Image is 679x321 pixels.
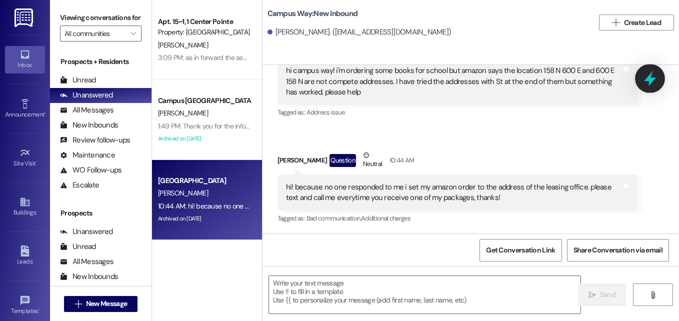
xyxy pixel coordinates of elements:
div: [PERSON_NAME] [277,150,637,174]
div: Prospects + Residents [50,56,151,67]
div: Campus [GEOGRAPHIC_DATA] [158,95,250,106]
div: Tagged as: [277,105,637,119]
span: Additional charges [361,214,410,222]
i:  [130,29,136,37]
div: Escalate [60,180,99,190]
div: Unread [60,241,96,252]
a: Buildings [5,193,45,220]
span: Bad communication , [306,214,361,222]
span: [PERSON_NAME] [158,188,208,197]
i:  [649,291,656,299]
span: • [44,109,46,116]
div: hi campus way! i'm ordering some books for school but amazon says the location 158 N 600 E and 60... [286,65,621,97]
a: Leads [5,242,45,269]
i:  [74,300,82,308]
i:  [612,18,619,26]
span: Send [600,289,615,300]
div: Unanswered [60,90,113,100]
b: Campus Way: New Inbound [267,8,358,19]
div: WO Follow-ups [60,165,121,175]
div: 3:09 PM: as in forward the second email i forwarded to you to info@, correct? [158,53,383,62]
span: [PERSON_NAME] [158,40,208,49]
div: Unanswered [60,226,113,237]
div: Maintenance [60,150,115,160]
div: Unread [60,75,96,85]
button: Send [578,283,626,306]
span: [PERSON_NAME] [158,108,208,117]
a: Inbox [5,46,45,73]
button: Share Conversation via email [567,239,669,261]
div: Tagged as: [277,211,637,225]
div: Question [329,154,356,166]
div: Apt. 15~1, 1 Center Pointe [158,16,250,27]
div: New Inbounds [60,271,118,282]
div: Archived on [DATE] [157,132,251,145]
div: Review follow-ups [60,135,130,145]
span: Share Conversation via email [573,245,662,255]
span: Address issue [306,108,345,116]
div: Neutral [361,150,384,171]
div: All Messages [60,105,113,115]
span: Create Lead [624,17,661,28]
span: New Message [86,298,127,309]
div: 10:44 AM [387,155,414,165]
a: Templates • [5,292,45,319]
div: All Messages [60,256,113,267]
div: Prospects [50,208,151,218]
img: ResiDesk Logo [14,8,35,27]
div: hi! because no one responded to me i set my amazon order to the address of the leasing office. pl... [286,182,621,203]
button: Create Lead [599,14,674,30]
label: Viewing conversations for [60,10,141,25]
div: Archived on [DATE] [157,212,251,225]
span: Get Conversation Link [486,245,555,255]
div: New Inbounds [60,120,118,130]
div: Property: [GEOGRAPHIC_DATA] [158,27,250,37]
button: Get Conversation Link [479,239,561,261]
input: All communities [64,25,125,41]
div: [PERSON_NAME]. ([EMAIL_ADDRESS][DOMAIN_NAME]) [267,27,451,37]
span: • [36,158,37,165]
a: Site Visit • [5,144,45,171]
i:  [588,291,596,299]
div: [GEOGRAPHIC_DATA] [158,175,250,186]
button: New Message [64,296,138,312]
span: • [38,306,40,313]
